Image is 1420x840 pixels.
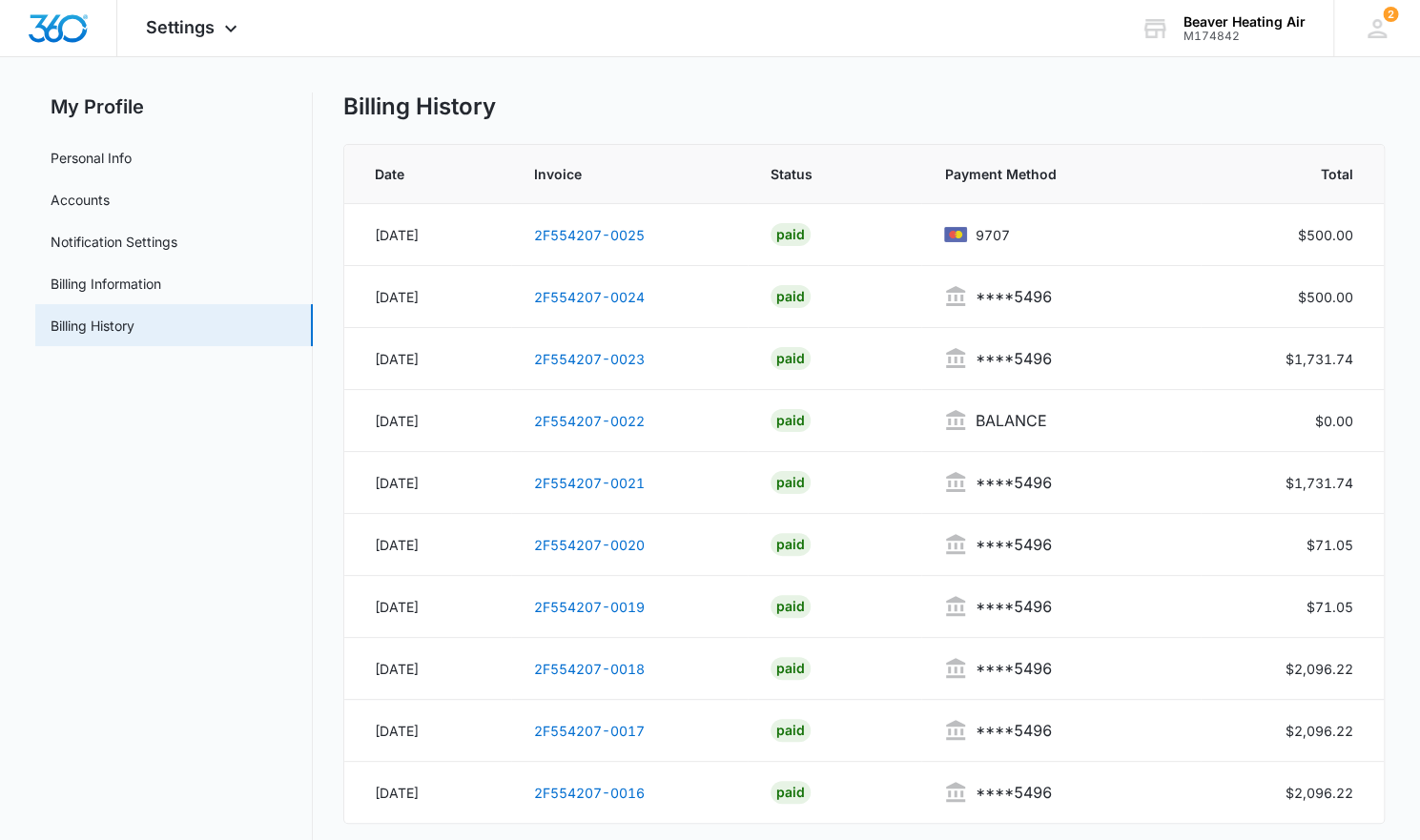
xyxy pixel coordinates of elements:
span: Invoice [534,164,696,184]
td: [DATE] [344,452,511,514]
span: Payment Method [944,164,1150,184]
a: Personal Info [51,148,132,168]
div: PAID [771,471,811,494]
h1: Billing History [343,92,496,121]
td: $1,731.74 [1201,452,1384,514]
td: $71.05 [1201,514,1384,576]
a: 2F554207-0023 [534,351,645,367]
td: $71.05 [1201,576,1384,638]
a: 2F554207-0024 [534,289,645,305]
span: 2 [1383,7,1398,22]
td: $1,731.74 [1201,328,1384,390]
a: 2F554207-0018 [534,661,645,677]
div: PAID [771,409,811,432]
a: Billing History [51,316,134,336]
div: PAID [771,781,811,804]
td: [DATE] [344,204,511,266]
div: account id [1183,30,1306,43]
a: 2F554207-0019 [534,599,645,615]
div: PAID [771,657,811,680]
div: PAID [771,595,811,618]
a: Accounts [51,190,110,210]
td: $2,096.22 [1201,638,1384,700]
td: $500.00 [1201,266,1384,328]
td: [DATE] [344,638,511,700]
td: [DATE] [344,514,511,576]
div: PAID [771,719,811,742]
a: 2F554207-0016 [534,785,645,801]
div: notifications count [1383,7,1398,22]
span: Date [375,164,461,184]
div: account name [1183,14,1306,30]
div: PAID [771,533,811,556]
span: brandLabels.mastercard ending with [975,225,1009,245]
div: PAID [771,347,811,370]
div: PAID [771,285,811,308]
span: Total [1251,164,1353,184]
td: [DATE] [344,266,511,328]
h2: My Profile [35,92,313,121]
a: 2F554207-0022 [534,413,645,429]
a: Notification Settings [51,232,177,252]
p: BALANCE [975,409,1046,432]
a: 2F554207-0020 [534,537,645,553]
td: [DATE] [344,390,511,452]
div: PAID [771,223,811,246]
a: Billing Information [51,274,161,294]
td: $2,096.22 [1201,700,1384,762]
td: $2,096.22 [1201,762,1384,824]
a: 2F554207-0021 [534,475,645,491]
a: 2F554207-0017 [534,723,645,739]
td: [DATE] [344,328,511,390]
a: 2F554207-0025 [534,227,645,243]
span: Settings [146,17,215,37]
td: $500.00 [1201,204,1384,266]
span: Status [771,164,872,184]
td: [DATE] [344,700,511,762]
td: [DATE] [344,576,511,638]
td: [DATE] [344,762,511,824]
td: $0.00 [1201,390,1384,452]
